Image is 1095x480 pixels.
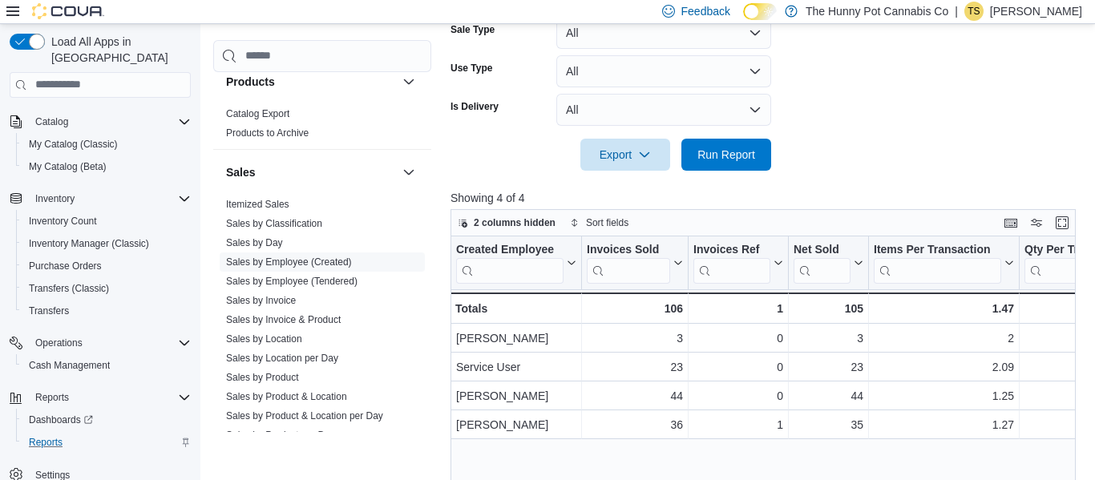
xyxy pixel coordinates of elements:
span: Inventory Count [29,215,97,228]
span: Sort fields [586,216,628,229]
a: My Catalog (Beta) [22,157,113,176]
span: Reports [22,433,191,452]
span: Transfers [22,301,191,321]
a: Transfers (Classic) [22,279,115,298]
span: Purchase Orders [29,260,102,272]
button: Enter fullscreen [1053,213,1072,232]
h3: Products [226,74,275,90]
span: Load All Apps in [GEOGRAPHIC_DATA] [45,34,191,66]
a: Reports [22,433,69,452]
button: Inventory Manager (Classic) [16,232,197,255]
span: My Catalog (Classic) [22,135,191,154]
div: 1 [693,299,783,318]
p: [PERSON_NAME] [990,2,1082,21]
span: Inventory [29,189,191,208]
a: Purchase Orders [22,256,108,276]
a: Cash Management [22,356,116,375]
span: Transfers (Classic) [22,279,191,298]
button: Sort fields [564,213,635,232]
span: Reports [35,391,69,404]
button: My Catalog (Beta) [16,155,197,178]
p: Showing 4 of 4 [451,190,1082,206]
a: Dashboards [16,409,197,431]
span: Sales by Product & Location [226,390,347,403]
button: Reports [3,386,197,409]
span: Inventory Manager (Classic) [29,237,149,250]
button: Transfers [16,300,197,322]
button: Transfers (Classic) [16,277,197,300]
a: Products to Archive [226,127,309,139]
a: Sales by Classification [226,218,322,229]
a: Sales by Location per Day [226,353,338,364]
div: 1.47 [874,299,1014,318]
a: Sales by Invoice [226,295,296,306]
button: 2 columns hidden [451,213,562,232]
button: Purchase Orders [16,255,197,277]
a: Dashboards [22,410,99,430]
div: Tash Slothouber [964,2,984,21]
span: Purchase Orders [22,256,191,276]
a: Sales by Product [226,372,299,383]
span: Catalog [35,115,68,128]
span: Cash Management [29,359,110,372]
label: Use Type [451,62,492,75]
a: Sales by Employee (Created) [226,256,352,268]
span: Inventory Count [22,212,191,231]
a: Transfers [22,301,75,321]
span: Catalog [29,112,191,131]
span: Dashboards [22,410,191,430]
button: Catalog [3,111,197,133]
a: Inventory Count [22,212,103,231]
label: Is Delivery [451,100,499,113]
a: Itemized Sales [226,199,289,210]
div: 106 [587,299,683,318]
h3: Sales [226,164,256,180]
a: Sales by Location [226,333,302,345]
button: Products [226,74,396,90]
button: My Catalog (Classic) [16,133,197,155]
span: Sales by Invoice [226,294,296,307]
div: 105 [794,299,863,318]
button: Reports [16,431,197,454]
button: Operations [29,333,89,353]
span: 2 columns hidden [474,216,556,229]
a: My Catalog (Classic) [22,135,124,154]
a: Sales by Invoice & Product [226,314,341,325]
button: Keyboard shortcuts [1001,213,1020,232]
span: My Catalog (Classic) [29,138,118,151]
span: Operations [29,333,191,353]
span: Reports [29,388,191,407]
input: Dark Mode [743,3,777,20]
span: Inventory [35,192,75,205]
button: Operations [3,332,197,354]
div: Products [213,104,431,149]
label: Sale Type [451,23,495,36]
a: Sales by Employee (Tendered) [226,276,358,287]
button: Inventory [3,188,197,210]
span: Transfers [29,305,69,317]
a: Sales by Product per Day [226,430,335,441]
a: Sales by Product & Location [226,391,347,402]
a: Sales by Product & Location per Day [226,410,383,422]
span: Run Report [697,147,755,163]
span: Export [590,139,661,171]
a: Sales by Day [226,237,283,248]
span: Feedback [681,3,730,19]
p: | [955,2,958,21]
button: Inventory Count [16,210,197,232]
span: Reports [29,436,63,449]
span: My Catalog (Beta) [22,157,191,176]
button: Catalog [29,112,75,131]
span: Sales by Classification [226,217,322,230]
div: Sales [213,195,431,451]
img: Cova [32,3,104,19]
a: Inventory Manager (Classic) [22,234,156,253]
button: Display options [1027,213,1046,232]
span: Sales by Day [226,236,283,249]
button: Sales [226,164,396,180]
button: Export [580,139,670,171]
button: Reports [29,388,75,407]
span: Sales by Location per Day [226,352,338,365]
